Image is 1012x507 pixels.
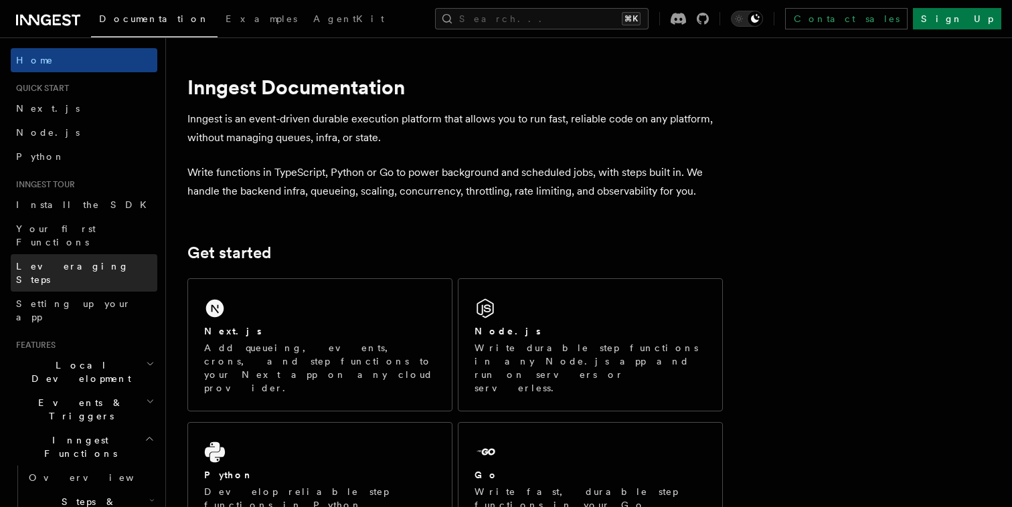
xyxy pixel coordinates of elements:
[11,217,157,254] a: Your first Functions
[226,13,297,24] span: Examples
[99,13,209,24] span: Documentation
[29,472,167,483] span: Overview
[475,341,706,395] p: Write durable step functions in any Node.js app and run on servers or serverless.
[187,75,723,99] h1: Inngest Documentation
[11,120,157,144] a: Node.js
[11,48,157,72] a: Home
[11,340,56,350] span: Features
[313,13,384,24] span: AgentKit
[11,96,157,120] a: Next.js
[187,163,723,201] p: Write functions in TypeScript, Python or Go to power background and scheduled jobs, with steps bu...
[622,12,641,25] kbd: ⌘K
[16,151,65,162] span: Python
[187,110,723,147] p: Inngest is an event-driven durable execution platform that allows you to run fast, reliable code ...
[11,144,157,169] a: Python
[475,324,541,338] h2: Node.js
[11,254,157,292] a: Leveraging Steps
[11,83,69,94] span: Quick start
[305,4,392,36] a: AgentKit
[204,324,262,338] h2: Next.js
[16,127,80,138] span: Node.js
[16,199,155,210] span: Install the SDK
[11,179,75,190] span: Inngest tour
[11,433,145,460] span: Inngest Functions
[731,11,763,27] button: Toggle dark mode
[204,341,436,395] p: Add queueing, events, crons, and step functions to your Next app on any cloud provider.
[23,466,157,490] a: Overview
[458,278,723,411] a: Node.jsWrite durable step functions in any Node.js app and run on servers or serverless.
[204,468,254,482] h2: Python
[435,8,649,29] button: Search...⌘K
[11,193,157,217] a: Install the SDK
[11,359,146,385] span: Local Development
[91,4,218,37] a: Documentation
[187,278,452,411] a: Next.jsAdd queueing, events, crons, and step functions to your Next app on any cloud provider.
[16,103,80,114] span: Next.js
[475,468,499,482] h2: Go
[913,8,1001,29] a: Sign Up
[16,223,96,247] span: Your first Functions
[218,4,305,36] a: Examples
[11,353,157,391] button: Local Development
[187,243,271,262] a: Get started
[16,298,131,322] span: Setting up your app
[11,428,157,466] button: Inngest Functions
[16,261,129,285] span: Leveraging Steps
[11,396,146,423] span: Events & Triggers
[16,54,54,67] span: Home
[785,8,908,29] a: Contact sales
[11,292,157,329] a: Setting up your app
[11,391,157,428] button: Events & Triggers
